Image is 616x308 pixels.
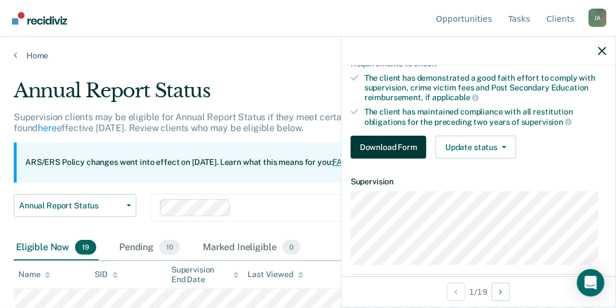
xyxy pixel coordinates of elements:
[351,177,606,187] dt: Supervision
[14,50,602,61] a: Home
[14,79,568,112] div: Annual Report Status
[75,240,96,255] span: 19
[435,136,516,159] button: Update status
[333,157,349,167] a: FAQ
[447,283,465,301] button: Previous Opportunity
[117,235,182,260] div: Pending
[159,240,180,255] span: 10
[19,201,122,211] span: Annual Report Status
[201,235,303,260] div: Marked Ineligible
[577,269,605,297] div: Open Intercom Messenger
[14,235,99,260] div: Eligible Now
[25,157,348,168] p: ARS/ERS Policy changes went into effect on [DATE]. Learn what this means for you:
[38,123,56,133] a: here
[12,12,67,25] img: Recidiviz
[364,107,606,127] div: The client has maintained compliance with all restitution obligations for the preceding two years of
[492,283,510,301] button: Next Opportunity
[433,93,479,102] span: applicable
[248,270,304,279] div: Last Viewed
[14,112,508,133] p: Supervision clients may be eligible for Annual Report Status if they meet certain criteria. The o...
[171,265,239,285] div: Supervision End Date
[351,136,431,159] a: Navigate to form link
[364,73,606,102] div: The client has demonstrated a good faith effort to comply with supervision, crime victim fees and...
[588,9,607,27] button: Profile dropdown button
[521,117,572,127] span: supervision
[283,240,300,255] span: 0
[342,277,615,307] div: 1 / 19
[588,9,607,27] div: J A
[18,270,50,279] div: Name
[95,270,119,279] div: SID
[351,136,426,159] button: Download Form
